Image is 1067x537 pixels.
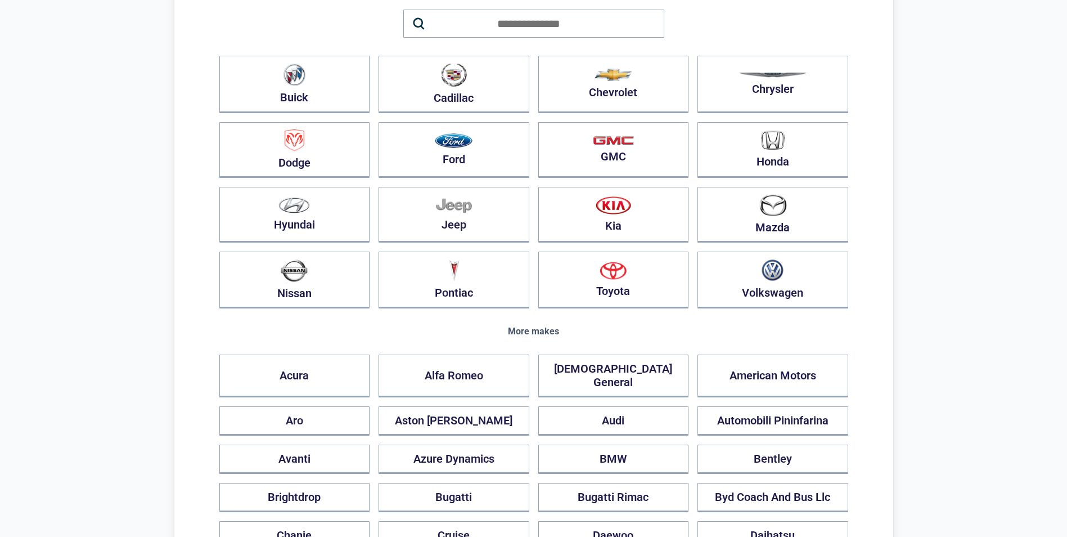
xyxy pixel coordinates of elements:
[379,252,529,308] button: Pontiac
[219,56,370,113] button: Buick
[379,122,529,178] button: Ford
[538,445,689,474] button: BMW
[697,445,848,474] button: Bentley
[697,406,848,436] button: Automobili Pininfarina
[219,122,370,178] button: Dodge
[538,252,689,308] button: Toyota
[538,56,689,113] button: Chevrolet
[697,483,848,512] button: Byd Coach And Bus Llc
[538,483,689,512] button: Bugatti Rimac
[379,445,529,474] button: Azure Dynamics
[538,406,689,436] button: Audi
[697,252,848,308] button: Volkswagen
[697,187,848,243] button: Mazda
[379,56,529,113] button: Cadillac
[379,406,529,436] button: Aston [PERSON_NAME]
[219,252,370,308] button: Nissan
[219,355,370,397] button: Acura
[219,445,370,474] button: Avanti
[379,483,529,512] button: Bugatti
[697,56,848,113] button: Chrysler
[379,355,529,397] button: Alfa Romeo
[697,122,848,178] button: Honda
[538,122,689,178] button: GMC
[538,355,689,397] button: [DEMOGRAPHIC_DATA] General
[219,187,370,243] button: Hyundai
[219,406,370,436] button: Aro
[538,187,689,243] button: Kia
[697,355,848,397] button: American Motors
[219,326,848,337] div: More makes
[379,187,529,243] button: Jeep
[219,483,370,512] button: Brightdrop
